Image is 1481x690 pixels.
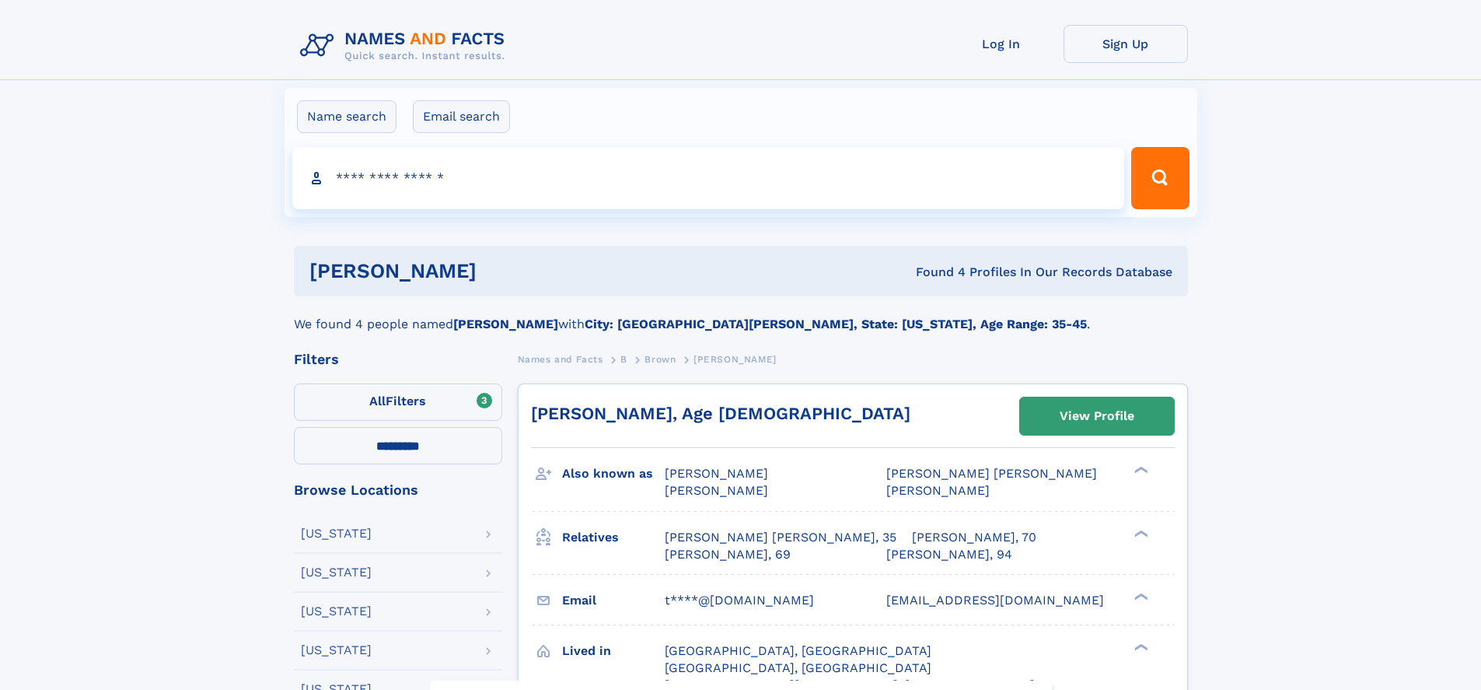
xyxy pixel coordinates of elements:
[562,461,665,487] h3: Also known as
[1130,591,1149,601] div: ❯
[562,524,665,551] h3: Relatives
[301,644,372,657] div: [US_STATE]
[644,349,676,369] a: Brown
[693,354,777,365] span: [PERSON_NAME]
[644,354,676,365] span: Brown
[297,100,396,133] label: Name search
[886,466,1097,481] span: [PERSON_NAME] [PERSON_NAME]
[585,317,1087,331] b: City: [GEOGRAPHIC_DATA][PERSON_NAME], State: [US_STATE], Age Range: 35-45
[294,352,502,366] div: Filters
[294,483,502,497] div: Browse Locations
[1131,147,1189,209] button: Search Button
[531,404,910,423] a: [PERSON_NAME], Age [DEMOGRAPHIC_DATA]
[665,643,931,658] span: [GEOGRAPHIC_DATA], [GEOGRAPHIC_DATA]
[886,483,990,498] span: [PERSON_NAME]
[939,25,1064,63] a: Log In
[886,593,1104,608] span: [EMAIL_ADDRESS][DOMAIN_NAME]
[886,546,1012,563] a: [PERSON_NAME], 94
[562,587,665,614] h3: Email
[518,349,603,369] a: Names and Facts
[1064,25,1188,63] a: Sign Up
[696,264,1172,281] div: Found 4 Profiles In Our Records Database
[294,296,1188,334] div: We found 4 people named with .
[1020,398,1174,435] a: View Profile
[562,638,665,664] h3: Lived in
[413,100,510,133] label: Email search
[1060,398,1134,434] div: View Profile
[292,147,1125,209] input: search input
[1130,528,1149,538] div: ❯
[309,261,697,281] h1: [PERSON_NAME]
[294,384,502,421] label: Filters
[620,354,627,365] span: B
[301,527,372,540] div: [US_STATE]
[665,529,896,546] a: [PERSON_NAME] [PERSON_NAME], 35
[912,529,1036,546] a: [PERSON_NAME], 70
[301,605,372,618] div: [US_STATE]
[665,660,931,675] span: [GEOGRAPHIC_DATA], [GEOGRAPHIC_DATA]
[665,466,768,481] span: [PERSON_NAME]
[301,566,372,579] div: [US_STATE]
[1130,642,1149,652] div: ❯
[369,394,386,408] span: All
[453,317,558,331] b: [PERSON_NAME]
[294,25,518,67] img: Logo Names and Facts
[1130,465,1149,475] div: ❯
[620,349,627,369] a: B
[665,483,768,498] span: [PERSON_NAME]
[665,546,791,563] a: [PERSON_NAME], 69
